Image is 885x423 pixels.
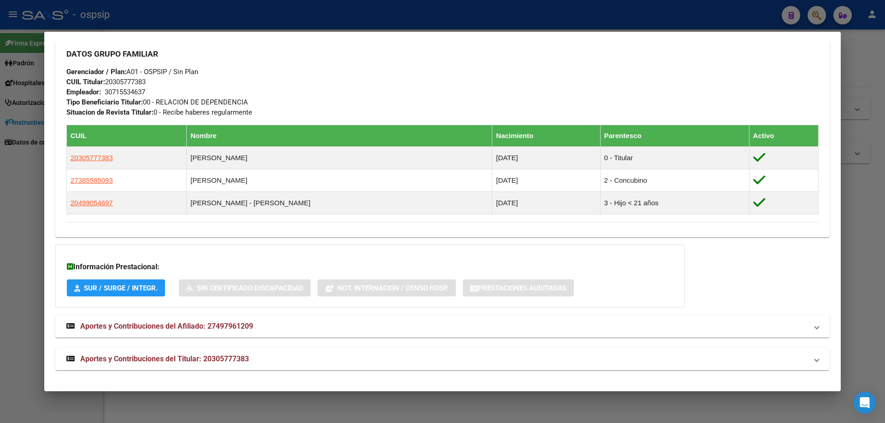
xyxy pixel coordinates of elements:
td: [DATE] [492,147,600,169]
h3: DATOS GRUPO FAMILIAR [66,49,819,59]
strong: Tipo Beneficiario Titular: [66,98,143,106]
th: Nacimiento [492,125,600,147]
td: 0 - Titular [600,147,749,169]
span: 27385585093 [71,176,113,184]
strong: CUIL Titular: [66,78,105,86]
mat-expansion-panel-header: Aportes y Contribuciones del Titular: 20305777383 [55,348,830,370]
button: SUR / SURGE / INTEGR. [67,279,165,296]
button: Sin Certificado Discapacidad [179,279,311,296]
strong: Gerenciador / Plan: [66,68,126,76]
th: Parentesco [600,125,749,147]
mat-expansion-panel-header: Aportes y Contribuciones del Afiliado: 27497961209 [55,315,830,337]
td: [PERSON_NAME] [187,169,492,192]
h3: Información Prestacional: [67,261,673,272]
span: 20305777383 [66,78,146,86]
td: [PERSON_NAME] [187,147,492,169]
span: 0 - Recibe haberes regularmente [66,108,252,116]
span: SUR / SURGE / INTEGR. [84,284,158,292]
td: 2 - Concubino [600,169,749,192]
th: CUIL [67,125,187,147]
strong: Empleador: [66,88,101,96]
th: Nombre [187,125,492,147]
span: 20499054697 [71,199,113,207]
span: Prestaciones Auditadas [478,284,566,292]
span: 00 - RELACION DE DEPENDENCIA [66,98,248,106]
td: [DATE] [492,169,600,192]
span: Aportes y Contribuciones del Afiliado: 27497961209 [80,322,253,330]
td: [DATE] [492,192,600,214]
span: 20305777383 [71,154,113,162]
span: Sin Certificado Discapacidad [197,284,303,292]
td: [PERSON_NAME] - [PERSON_NAME] [187,192,492,214]
div: Open Intercom Messenger [854,392,876,414]
span: A01 - OSPSIP / Sin Plan [66,68,198,76]
strong: Situacion de Revista Titular: [66,108,153,116]
span: Aportes y Contribuciones del Titular: 20305777383 [80,354,249,363]
button: Prestaciones Auditadas [463,279,574,296]
td: 3 - Hijo < 21 años [600,192,749,214]
span: Not. Internacion / Censo Hosp. [337,284,448,292]
div: 30715534637 [105,87,145,97]
button: Not. Internacion / Censo Hosp. [318,279,456,296]
th: Activo [749,125,818,147]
